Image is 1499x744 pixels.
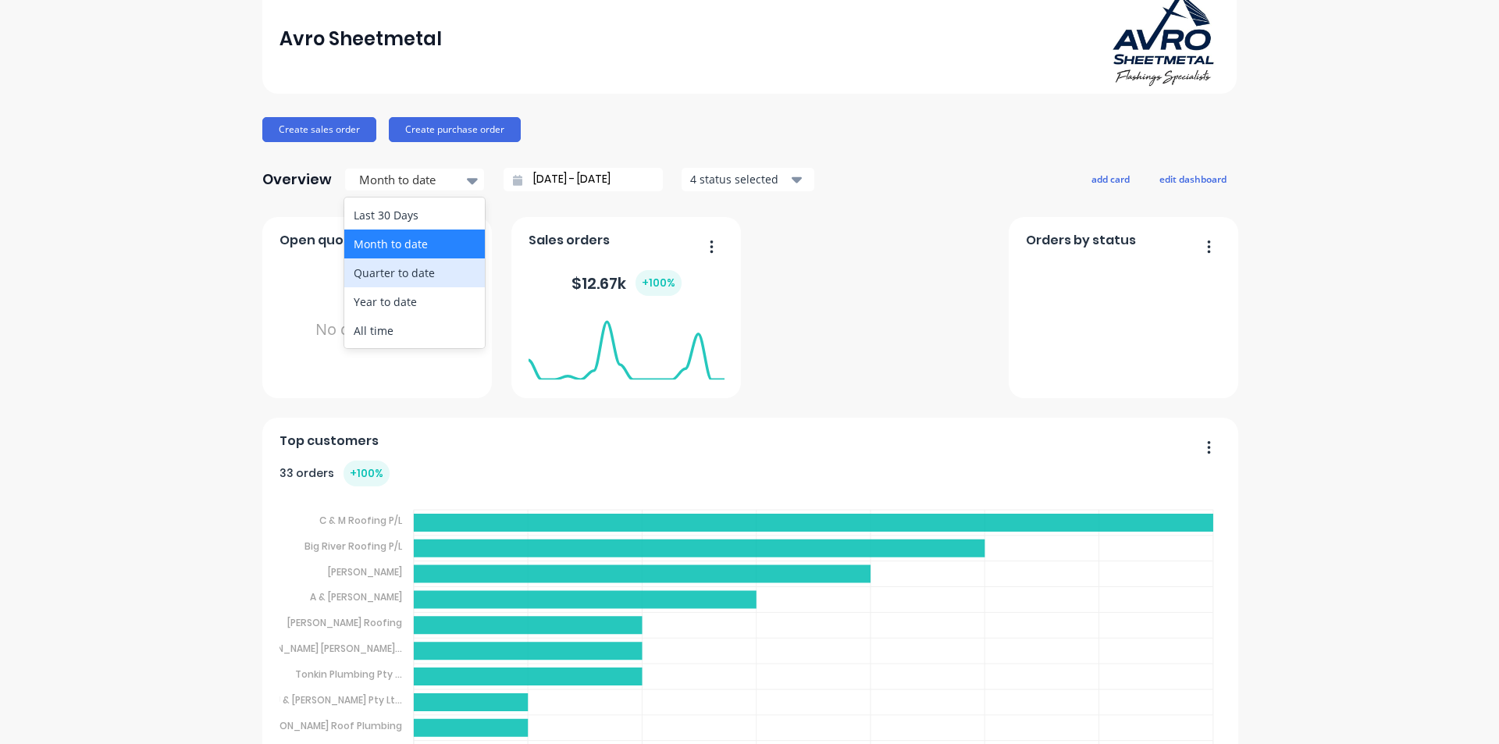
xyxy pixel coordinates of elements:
div: Overview [262,164,332,195]
div: No data available [280,256,475,404]
div: Year to date [344,287,485,316]
tspan: [PERSON_NAME] [PERSON_NAME]... [244,642,402,655]
button: 4 status selected [682,168,814,191]
div: + 100 % [636,270,682,296]
div: Avro Sheetmetal [280,23,442,55]
button: edit dashboard [1149,169,1237,189]
tspan: J & [PERSON_NAME] Pty Lt... [275,693,402,707]
div: 33 orders [280,461,390,486]
tspan: [PERSON_NAME] Roofing [287,616,402,629]
tspan: [PERSON_NAME] Roof Plumbing [255,719,402,732]
button: Create sales order [262,117,376,142]
tspan: [PERSON_NAME] [328,564,402,578]
tspan: C & M Roofing P/L [319,514,403,527]
div: 4 status selected [690,171,789,187]
span: Sales orders [529,231,610,250]
span: Top customers [280,432,379,450]
div: All time [344,316,485,345]
div: Month to date [344,230,485,258]
tspan: Big River Roofing P/L [304,539,403,553]
button: add card [1081,169,1140,189]
span: Orders by status [1026,231,1136,250]
tspan: Tonkin Plumbing Pty ... [295,667,402,681]
div: + 100 % [344,461,390,486]
div: $ 12.67k [571,270,682,296]
div: Last 30 Days [344,201,485,230]
span: Open quotes [280,231,365,250]
button: Create purchase order [389,117,521,142]
div: Quarter to date [344,258,485,287]
tspan: A & [PERSON_NAME] [310,590,402,603]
